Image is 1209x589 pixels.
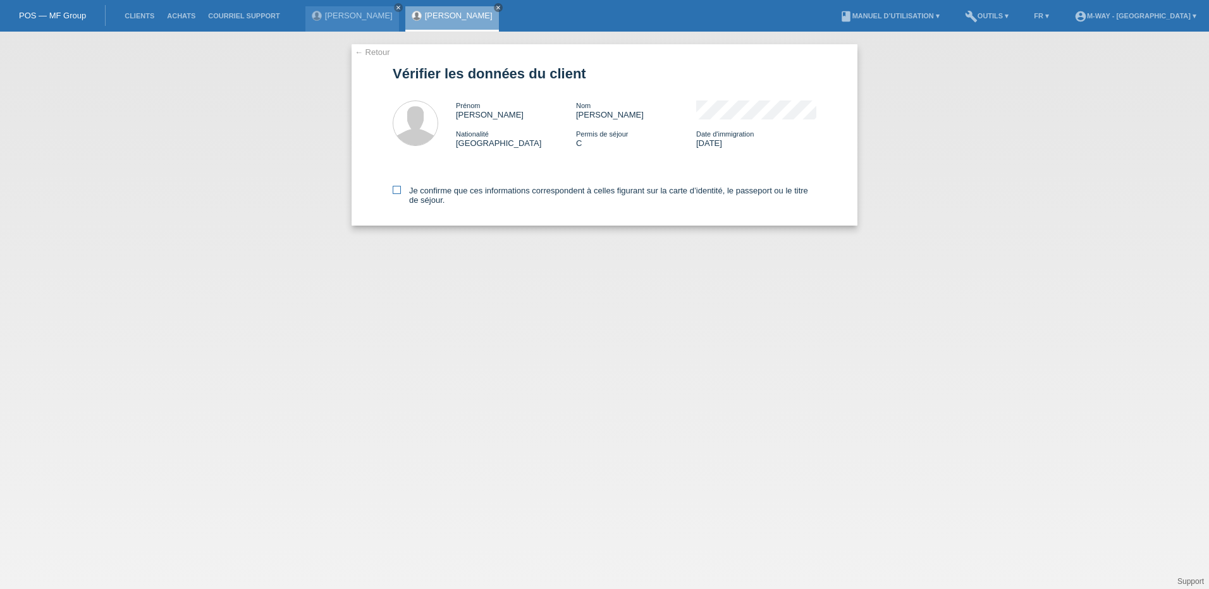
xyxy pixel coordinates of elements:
a: close [394,3,403,12]
i: close [395,4,402,11]
a: POS — MF Group [19,11,86,20]
div: C [576,129,696,148]
i: build [965,10,978,23]
span: Permis de séjour [576,130,629,138]
a: FR ▾ [1028,12,1055,20]
a: bookManuel d’utilisation ▾ [833,12,946,20]
a: Achats [161,12,202,20]
div: [GEOGRAPHIC_DATA] [456,129,576,148]
a: ← Retour [355,47,390,57]
a: buildOutils ▾ [959,12,1015,20]
i: book [840,10,852,23]
a: Support [1177,577,1204,586]
div: [PERSON_NAME] [456,100,576,119]
div: [PERSON_NAME] [576,100,696,119]
span: Nationalité [456,130,489,138]
span: Date d'immigration [696,130,754,138]
span: Nom [576,102,591,109]
h1: Vérifier les données du client [393,66,816,82]
i: account_circle [1074,10,1087,23]
label: Je confirme que ces informations correspondent à celles figurant sur la carte d’identité, le pass... [393,186,816,205]
a: close [494,3,503,12]
a: account_circlem-way - [GEOGRAPHIC_DATA] ▾ [1068,12,1203,20]
a: [PERSON_NAME] [325,11,393,20]
a: Clients [118,12,161,20]
a: [PERSON_NAME] [425,11,493,20]
div: [DATE] [696,129,816,148]
i: close [495,4,501,11]
span: Prénom [456,102,481,109]
a: Courriel Support [202,12,286,20]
